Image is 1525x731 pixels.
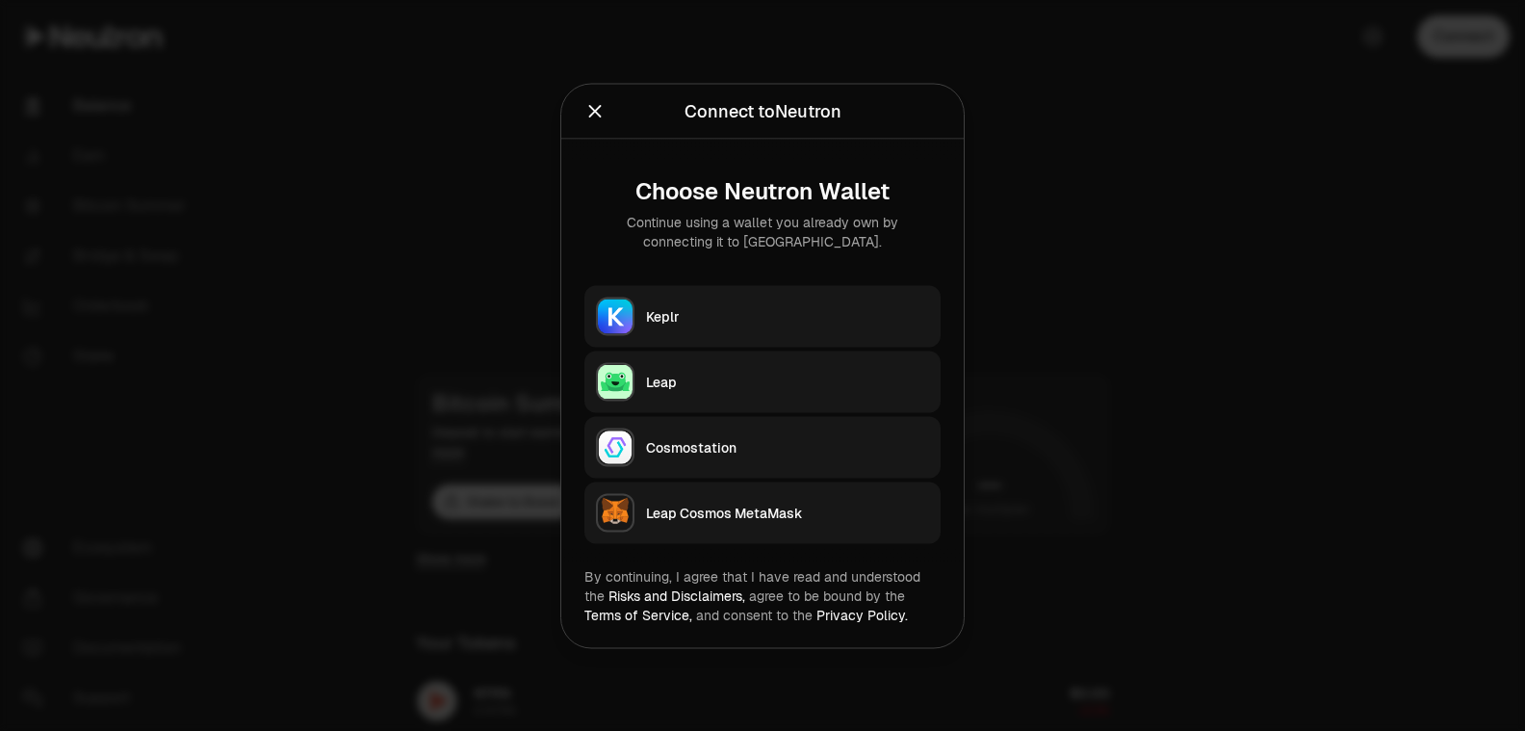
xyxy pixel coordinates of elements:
[598,495,633,530] img: Leap Cosmos MetaMask
[584,351,941,412] button: LeapLeap
[646,437,929,457] div: Cosmostation
[584,482,941,543] button: Leap Cosmos MetaMaskLeap Cosmos MetaMask
[584,97,606,124] button: Close
[646,372,929,391] div: Leap
[584,566,941,624] div: By continuing, I agree that I have read and understood the agree to be bound by the and consent t...
[584,416,941,478] button: CosmostationCosmostation
[600,212,925,250] div: Continue using a wallet you already own by connecting it to [GEOGRAPHIC_DATA].
[598,364,633,399] img: Leap
[646,306,929,326] div: Keplr
[600,177,925,204] div: Choose Neutron Wallet
[584,606,692,623] a: Terms of Service,
[685,97,841,124] div: Connect to Neutron
[816,606,908,623] a: Privacy Policy.
[584,285,941,347] button: KeplrKeplr
[598,430,633,464] img: Cosmostation
[598,299,633,333] img: Keplr
[646,503,929,522] div: Leap Cosmos MetaMask
[608,587,745,604] a: Risks and Disclaimers,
